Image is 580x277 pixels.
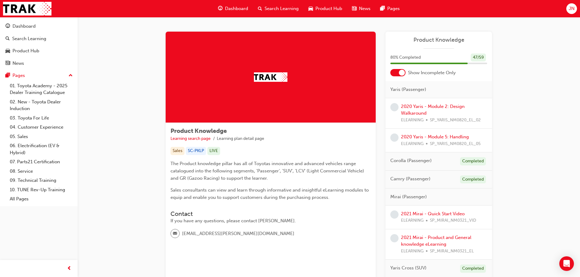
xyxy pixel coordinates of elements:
span: Yaris Cross (SUV) [390,265,427,272]
span: 80 % Completed [390,54,421,61]
span: Camry (Passenger) [390,175,431,182]
a: pages-iconPages [375,2,405,15]
span: News [359,5,371,12]
div: Completed [460,157,486,165]
a: car-iconProduct Hub [304,2,347,15]
a: 06. Electrification (EV & Hybrid) [7,141,75,157]
span: learningRecordVerb_NONE-icon [390,210,399,219]
a: news-iconNews [347,2,375,15]
span: The Product knowledge pillar has all of Toyotas innovative and advanced vehicles range catalogued... [170,161,365,181]
span: Corolla (Passenger) [390,157,432,164]
span: ELEARNING [401,248,424,255]
a: Dashboard [2,21,75,32]
a: 10. TUNE Rev-Up Training [7,185,75,195]
a: 2020 Yaris - Module 2: Design Walkaround [401,104,465,116]
span: Sales consultants can view and learn through informative and insightful eLearning modules to equi... [170,187,370,200]
span: pages-icon [5,73,10,78]
div: Product Hub [12,47,39,54]
a: 08. Service [7,167,75,176]
span: news-icon [5,61,10,66]
span: search-icon [5,36,10,42]
span: Pages [387,5,400,12]
a: Product Hub [2,45,75,57]
div: Sales [170,147,185,155]
span: Mirai (Passenger) [390,193,427,200]
img: Trak [254,72,287,82]
div: Open Intercom Messenger [559,256,574,271]
span: SP_YARIS_NM0820_EL_02 [430,117,481,124]
span: Yaris (Passenger) [390,86,426,93]
a: Learning search page [170,136,211,141]
a: 03. Toyota For Life [7,113,75,123]
span: email-icon [173,230,177,238]
div: 47 / 59 [471,54,486,62]
a: Search Learning [2,33,75,44]
span: [EMAIL_ADDRESS][PERSON_NAME][DOMAIN_NAME] [182,230,294,237]
div: News [12,60,24,67]
span: learningRecordVerb_NONE-icon [390,234,399,242]
a: 09. Technical Training [7,176,75,185]
a: 02. New - Toyota Dealer Induction [7,97,75,113]
div: Completed [460,175,486,184]
a: Product Knowledge [390,36,487,43]
span: news-icon [352,5,357,12]
span: Search Learning [265,5,299,12]
a: 01. Toyota Academy - 2025 Dealer Training Catalogue [7,81,75,97]
div: Pages [12,72,25,79]
span: car-icon [5,48,10,54]
div: Completed [460,265,486,273]
span: learningRecordVerb_NONE-icon [390,133,399,142]
span: up-icon [69,72,73,80]
button: Pages [2,70,75,81]
a: 05. Sales [7,132,75,141]
div: Search Learning [12,35,46,42]
a: News [2,58,75,69]
span: Show Incomplete Only [408,69,456,76]
span: JN [569,5,575,12]
span: SP_YARIS_NM0820_EL_05 [430,140,481,147]
a: 2020 Yaris - Module 5: Handling [401,134,469,140]
span: Dashboard [225,5,248,12]
span: ELEARNING [401,140,424,147]
span: ELEARNING [401,117,424,124]
span: learningRecordVerb_NONE-icon [390,103,399,111]
span: Product Knowledge [170,127,227,134]
a: 04. Customer Experience [7,123,75,132]
img: Trak [3,2,51,16]
a: guage-iconDashboard [213,2,253,15]
a: 2021 Mirai - Product and General knowledge eLearning [401,235,471,247]
a: 2021 Mirai - Quick Start Video [401,211,465,216]
div: Dashboard [12,23,36,30]
div: LIVE [207,147,220,155]
span: SP_MIRAI_NM0321_VID [430,217,476,224]
span: SP_MIRAI_NM0321_EL [430,248,474,255]
span: pages-icon [380,5,385,12]
button: DashboardSearch LearningProduct HubNews [2,19,75,70]
span: guage-icon [5,24,10,29]
span: search-icon [258,5,262,12]
a: All Pages [7,194,75,204]
a: search-iconSearch Learning [253,2,304,15]
span: car-icon [308,5,313,12]
span: Product Hub [315,5,342,12]
span: guage-icon [218,5,223,12]
div: SC-PKLP [186,147,206,155]
button: JN [566,3,577,14]
span: prev-icon [67,265,72,272]
div: If you have any questions, please contact [PERSON_NAME]. [170,217,371,224]
li: Learning plan detail page [217,135,264,142]
h3: Contact [170,210,371,217]
span: ELEARNING [401,217,424,224]
a: 07. Parts21 Certification [7,157,75,167]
